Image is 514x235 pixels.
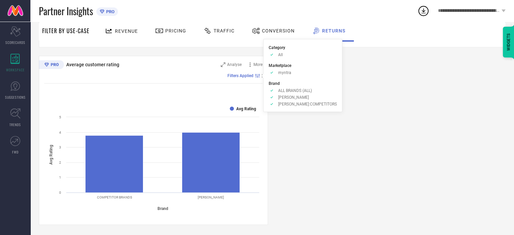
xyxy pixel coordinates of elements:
svg: Zoom [221,62,225,67]
div: Premium [39,60,64,70]
text: 3 [59,145,61,149]
span: Revenue [115,28,138,34]
span: Category [269,45,285,50]
span: Brand [269,81,280,86]
span: SUGGESTIONS [5,95,26,100]
span: Conversion [262,28,295,33]
span: [PERSON_NAME]:COMPETITORS [278,102,337,107]
tspan: Avg Rating [49,145,53,165]
span: [PERSON_NAME] [278,95,309,100]
span: PRO [104,9,115,14]
span: FWD [12,149,19,155]
span: TRENDS [9,122,21,127]
span: WORKSPACE [6,67,25,72]
span: Analyse [227,62,242,67]
span: Marketplace [269,63,291,68]
text: 4 [59,131,61,134]
text: [PERSON_NAME] [198,195,224,199]
span: Returns [322,28,345,33]
span: SCORECARDS [5,40,25,45]
text: 2 [59,161,61,164]
text: 0 [59,191,61,194]
span: Traffic [214,28,235,33]
div: Open download list [417,5,430,17]
span: myntra [278,70,291,75]
tspan: Brand [157,206,168,211]
text: Avg Rating [236,107,256,111]
span: More [253,62,263,67]
span: Filters Applied [227,73,253,78]
text: 5 [59,115,61,119]
span: Partner Insights [39,4,93,18]
span: Pricing [165,28,186,33]
span: ALL BRANDS (ALL) [278,88,312,93]
span: Filter By Use-Case [42,27,90,35]
span: Average customer rating [66,62,119,67]
text: 1 [59,175,61,179]
text: COMPETITOR BRANDS [97,195,132,199]
span: All [278,52,283,57]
